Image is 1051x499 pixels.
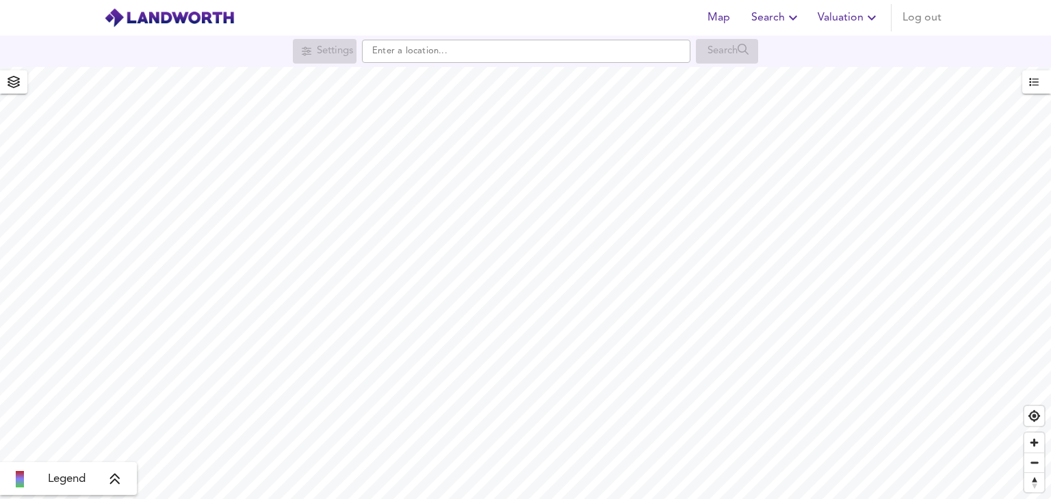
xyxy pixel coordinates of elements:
[1024,406,1044,426] button: Find my location
[1024,433,1044,453] button: Zoom in
[746,4,807,31] button: Search
[104,8,235,28] img: logo
[903,8,942,27] span: Log out
[1024,472,1044,492] button: Reset bearing to north
[818,8,880,27] span: Valuation
[897,4,947,31] button: Log out
[293,39,356,64] div: Search for a location first or explore the map
[1024,453,1044,472] span: Zoom out
[697,4,740,31] button: Map
[812,4,885,31] button: Valuation
[48,471,86,487] span: Legend
[702,8,735,27] span: Map
[362,40,690,63] input: Enter a location...
[696,39,758,64] div: Search for a location first or explore the map
[1024,453,1044,472] button: Zoom out
[751,8,801,27] span: Search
